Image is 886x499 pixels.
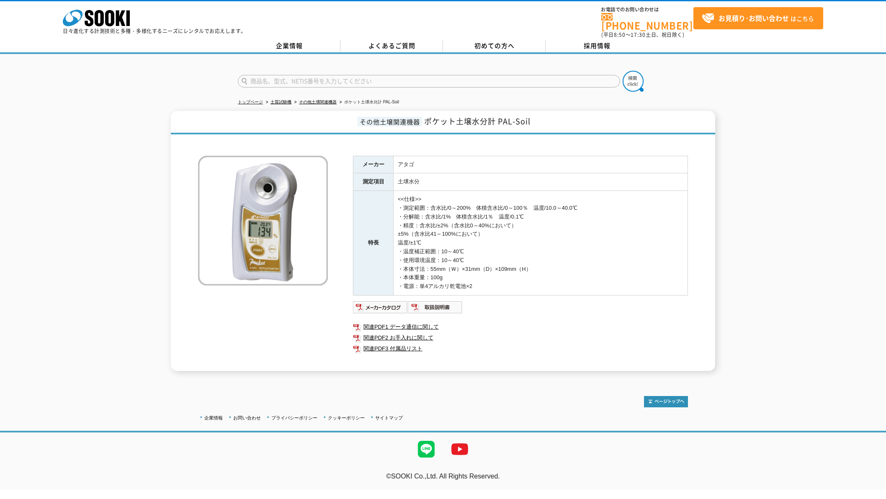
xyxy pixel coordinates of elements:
[408,306,463,312] a: 取扱説明書
[270,100,291,104] a: 土質試験機
[353,343,688,354] a: 関連PDF3 付属品リスト
[644,396,688,407] img: トップページへ
[238,75,620,87] input: 商品名、型式、NETIS番号を入力してください
[353,191,394,296] th: 特長
[474,41,515,50] span: 初めての方へ
[614,31,626,39] span: 8:50
[238,40,340,52] a: 企業情報
[546,40,648,52] a: 採用情報
[443,40,546,52] a: 初めての方へ
[233,415,261,420] a: お問い合わせ
[394,191,688,296] td: <<仕様>> ・測定範囲：含水比/0～200% 体積含水比/0～100％ 温度/10.0～40.0℃ ・分解能：含水比/1% 体積含水比/1％ 温度/0.1℃ ・精度：含水比/±2%（含水比0～...
[353,173,394,191] th: 測定項目
[408,301,463,314] img: 取扱説明書
[601,7,693,12] span: お電話でのお問い合わせは
[394,173,688,191] td: 土壌水分
[353,322,688,332] a: 関連PDF1 データ通信に関して
[340,40,443,52] a: よくあるご質問
[601,13,693,30] a: [PHONE_NUMBER]
[204,415,223,420] a: 企業情報
[410,432,443,466] img: LINE
[328,415,365,420] a: クッキーポリシー
[719,13,789,23] strong: お見積り･お問い合わせ
[271,415,317,420] a: プライバシーポリシー
[424,116,531,127] span: ポケット土壌水分計 PAL-Soil
[693,7,823,29] a: お見積り･お問い合わせはこちら
[353,301,408,314] img: メーカーカタログ
[854,481,886,489] a: テストMail
[238,100,263,104] a: トップページ
[63,28,246,33] p: 日々進化する計測技術と多種・多様化するニーズにレンタルでお応えします。
[702,12,814,25] span: はこちら
[353,332,688,343] a: 関連PDF2 お手入れに関して
[338,98,399,107] li: ポケット土壌水分計 PAL-Soil
[394,156,688,173] td: アタゴ
[601,31,684,39] span: (平日 ～ 土日、祝日除く)
[299,100,337,104] a: その他土壌関連機器
[623,71,644,92] img: btn_search.png
[198,156,328,286] img: ポケット土壌水分計 PAL-Soil
[443,432,476,466] img: YouTube
[631,31,646,39] span: 17:30
[375,415,403,420] a: サイトマップ
[353,156,394,173] th: メーカー
[353,306,408,312] a: メーカーカタログ
[358,117,422,126] span: その他土壌関連機器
